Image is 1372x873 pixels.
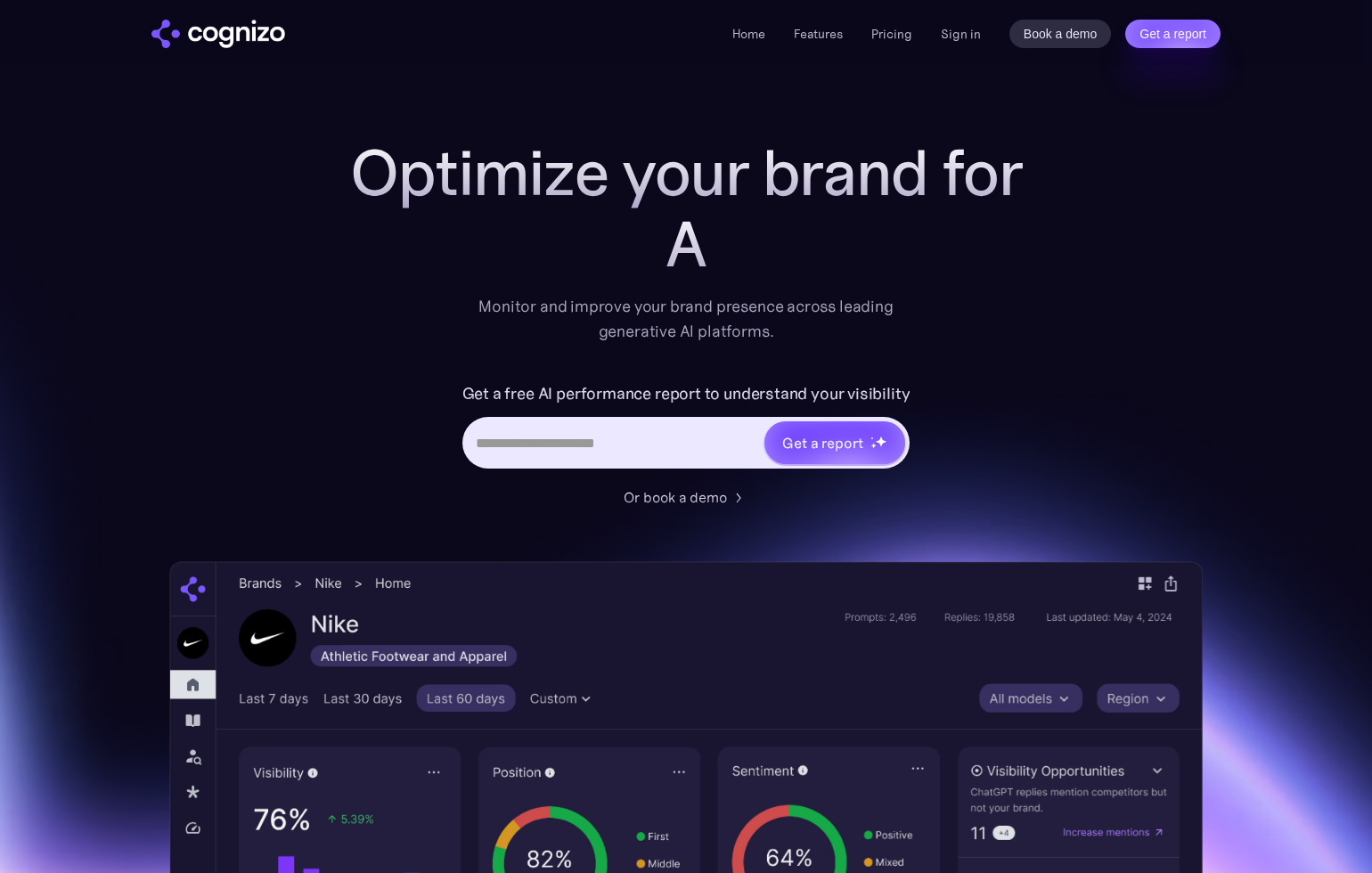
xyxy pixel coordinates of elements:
[624,486,748,508] a: Or book a demo
[871,26,912,42] a: Pricing
[151,20,285,48] a: home
[330,208,1042,280] div: A
[782,432,862,453] div: Get a report
[467,294,905,344] div: Monitor and improve your brand presence across leading generative AI platforms.
[462,379,911,408] label: Get a free AI performance report to understand your visibility
[462,379,911,477] form: Hero URL Input Form
[870,443,877,449] img: star
[875,436,886,447] img: star
[151,20,285,48] img: cognizo logo
[941,23,981,45] a: Sign in
[732,26,765,42] a: Home
[330,137,1042,208] h1: Optimize your brand for
[1009,20,1112,48] a: Book a demo
[624,486,727,508] div: Or book a demo
[794,26,843,42] a: Features
[870,436,873,439] img: star
[1125,20,1221,48] a: Get a report
[763,420,907,466] a: Get a reportstarstarstar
